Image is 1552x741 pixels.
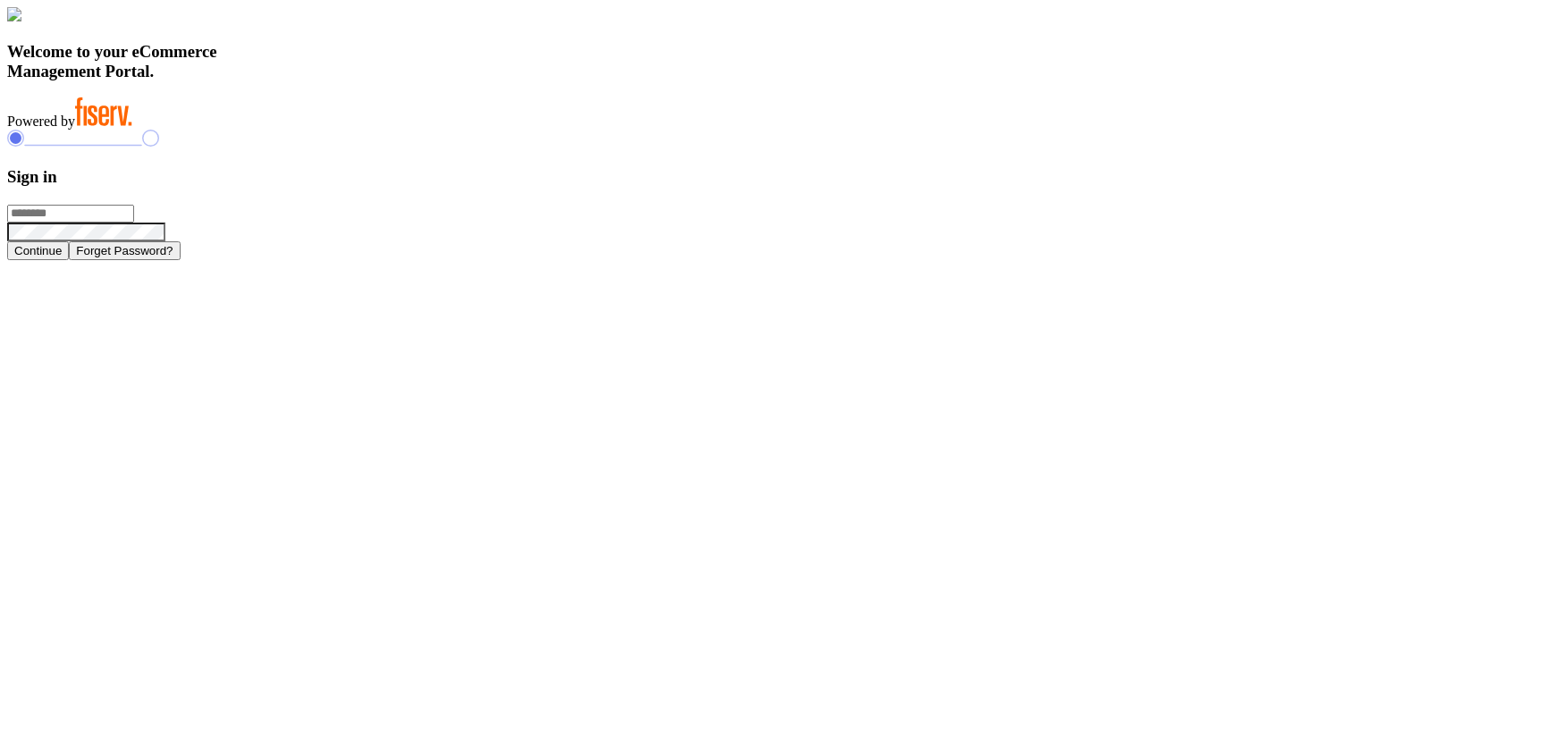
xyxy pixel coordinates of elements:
[7,167,1545,187] h3: Sign in
[7,241,69,260] button: Continue
[7,114,75,129] span: Powered by
[7,7,21,21] img: card_Illustration.svg
[69,241,180,260] button: Forget Password?
[7,42,1545,81] h3: Welcome to your eCommerce Management Portal.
